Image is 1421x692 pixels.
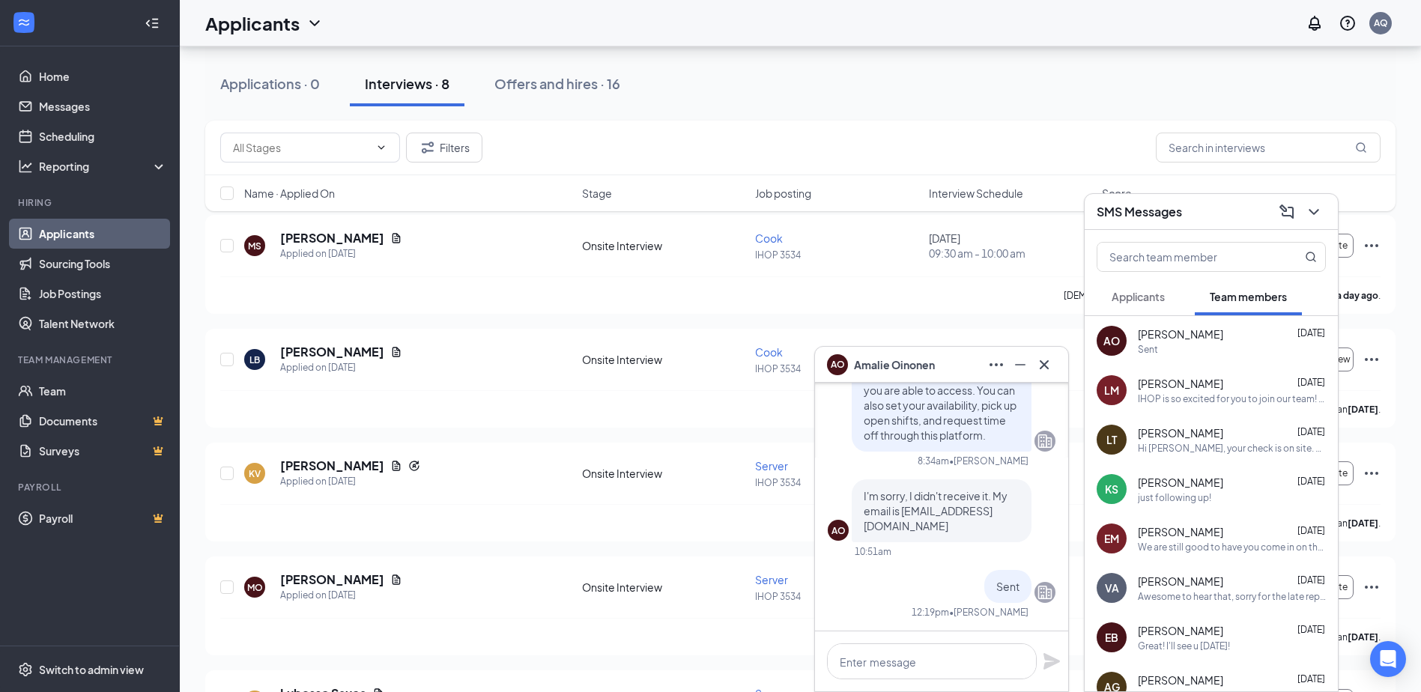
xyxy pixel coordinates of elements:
svg: MagnifyingGlass [1355,142,1367,154]
span: [DATE] [1297,426,1325,437]
div: KV [249,467,261,480]
svg: Ellipses [1363,237,1381,255]
span: Sent [996,580,1019,593]
button: ChevronDown [1302,200,1326,224]
svg: Plane [1043,652,1061,670]
div: IHOP is so excited for you to join our team! Do you know anyone else who might be interested in a... [1138,392,1326,405]
p: IHOP 3534 [755,249,919,261]
div: Interviews · 8 [365,74,449,93]
div: Hiring [18,196,164,209]
svg: Company [1036,432,1054,450]
div: 12:19pm [912,606,949,619]
svg: Ellipses [1363,578,1381,596]
a: Talent Network [39,309,167,339]
svg: ChevronDown [1305,203,1323,221]
div: Onsite Interview [582,580,746,595]
b: a day ago [1336,290,1378,301]
span: [PERSON_NAME] [1138,673,1223,688]
p: IHOP 3534 [755,476,919,489]
svg: ComposeMessage [1278,203,1296,221]
svg: Company [1036,583,1054,601]
div: Applied on [DATE] [280,246,402,261]
a: Applicants [39,219,167,249]
svg: Cross [1035,356,1053,374]
span: [PERSON_NAME] [1138,425,1223,440]
div: EM [1104,531,1119,546]
span: • [PERSON_NAME] [949,606,1028,619]
span: Score [1102,186,1132,201]
span: Cook [755,231,783,245]
span: Job posting [755,186,811,201]
p: IHOP 3534 [755,590,919,603]
h1: Applicants [205,10,300,36]
div: Applied on [DATE] [280,474,420,489]
span: Cook [755,345,783,359]
span: • [PERSON_NAME] [949,455,1028,467]
div: Offers and hires · 16 [494,74,620,93]
div: Applied on [DATE] [280,360,402,375]
b: [DATE] [1348,631,1378,643]
div: KS [1105,482,1118,497]
svg: Notifications [1306,14,1324,32]
span: [PERSON_NAME] [1138,475,1223,490]
div: MS [248,240,261,252]
span: [DATE] [1297,673,1325,685]
svg: Analysis [18,159,33,174]
div: Hi [PERSON_NAME], your check is on site. Feel free to pick it up. [1138,442,1326,455]
div: EB [1105,630,1118,645]
svg: Document [390,346,402,358]
div: Onsite Interview [582,352,746,367]
h3: SMS Messages [1097,204,1182,220]
p: IHOP 3534 [755,362,919,375]
b: [DATE] [1348,404,1378,415]
span: Server [755,459,788,473]
button: Filter Filters [406,133,482,163]
div: Sent [1138,343,1158,356]
svg: Reapply [408,460,420,472]
input: Search team member [1097,243,1275,271]
svg: Document [390,574,402,586]
svg: Ellipses [1363,350,1381,368]
svg: Filter [419,139,437,157]
input: Search in interviews [1156,133,1381,163]
span: Interview Schedule [929,186,1023,201]
h5: [PERSON_NAME] [280,458,384,474]
a: Scheduling [39,121,167,151]
div: LM [1104,383,1119,398]
span: [DATE] [1297,624,1325,635]
div: We are still good to have you come in on the 7th. This will just be a training video day so no ne... [1138,541,1326,553]
svg: Collapse [145,16,160,31]
div: Reporting [39,159,168,174]
span: Stage [582,186,612,201]
span: [DATE] [1297,574,1325,586]
h5: [PERSON_NAME] [280,571,384,588]
div: Awesome to hear that, sorry for the late reply, the next steps will be for you to come, if possib... [1138,590,1326,603]
span: Team members [1210,290,1287,303]
div: VA [1105,580,1119,595]
p: [DEMOGRAPHIC_DATA][PERSON_NAME] has applied more than . [1064,289,1381,302]
span: 09:30 am - 10:00 am [929,246,1093,261]
a: Home [39,61,167,91]
div: Onsite Interview [582,466,746,481]
a: SurveysCrown [39,436,167,466]
span: [PERSON_NAME] [1138,623,1223,638]
div: Team Management [18,353,164,366]
div: Onsite Interview [582,238,746,253]
svg: WorkstreamLogo [16,15,31,30]
div: MO [247,581,263,594]
svg: ChevronDown [306,14,324,32]
svg: Document [390,460,402,472]
button: Cross [1032,353,1056,377]
input: All Stages [233,139,369,156]
div: LT [1106,432,1117,447]
a: Job Postings [39,279,167,309]
div: Great! I'll see u [DATE]! [1138,640,1230,652]
svg: Ellipses [1363,464,1381,482]
div: 8:34am [918,455,949,467]
svg: Ellipses [987,356,1005,374]
div: AO [1103,333,1120,348]
div: Switch to admin view [39,662,144,677]
span: Amalie Oinonen [854,356,935,373]
span: [DATE] [1297,327,1325,339]
a: Team [39,376,167,406]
